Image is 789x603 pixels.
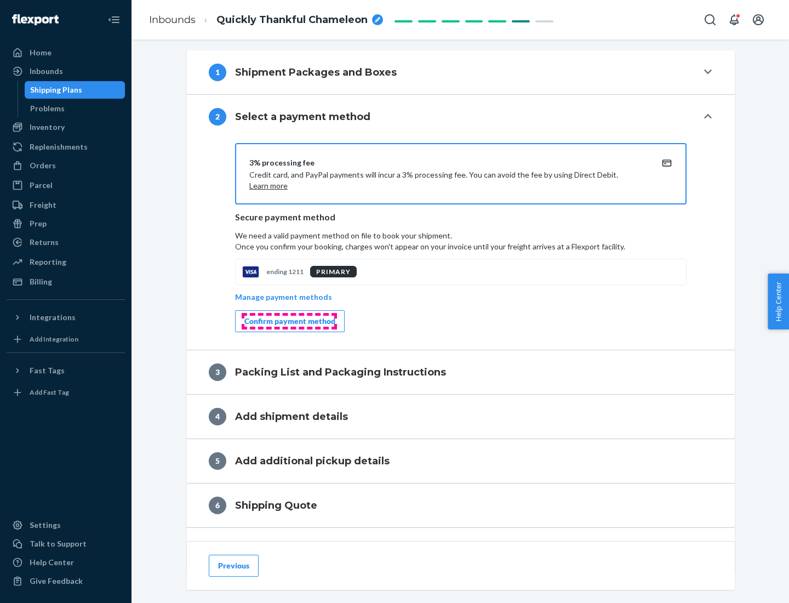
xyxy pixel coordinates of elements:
[235,365,446,379] h4: Packing List and Packaging Instructions
[7,157,125,174] a: Orders
[30,141,88,152] div: Replenishments
[7,118,125,136] a: Inventory
[7,516,125,534] a: Settings
[7,331,125,348] a: Add Integration
[699,9,721,31] button: Open Search Box
[187,395,735,439] button: 4Add shipment details
[187,350,735,394] button: 3Packing List and Packaging Instructions
[30,334,78,344] div: Add Integration
[7,384,125,401] a: Add Fast Tag
[187,483,735,527] button: 6Shipping Quote
[30,276,52,287] div: Billing
[768,274,789,329] button: Help Center
[235,310,345,332] button: Confirm payment method
[187,95,735,139] button: 2Select a payment method
[244,316,335,327] div: Confirm payment method
[7,572,125,590] button: Give Feedback
[103,9,125,31] button: Close Navigation
[30,538,87,549] div: Talk to Support
[7,138,125,156] a: Replenishments
[30,557,74,568] div: Help Center
[209,452,226,470] div: 5
[149,14,196,26] a: Inbounds
[25,100,125,117] a: Problems
[7,362,125,379] button: Fast Tags
[7,215,125,232] a: Prep
[209,108,226,126] div: 2
[235,65,397,79] h4: Shipment Packages and Boxes
[249,157,646,168] div: 3% processing fee
[7,554,125,571] a: Help Center
[30,365,65,376] div: Fast Tags
[723,9,745,31] button: Open notifications
[209,408,226,425] div: 4
[187,528,735,572] button: 7Review and Confirm Shipment
[30,257,66,268] div: Reporting
[30,218,47,229] div: Prep
[30,160,56,171] div: Orders
[7,234,125,251] a: Returns
[7,196,125,214] a: Freight
[30,520,61,531] div: Settings
[7,62,125,80] a: Inbounds
[7,44,125,61] a: Home
[209,363,226,381] div: 3
[235,409,348,424] h4: Add shipment details
[30,388,69,397] div: Add Fast Tag
[30,47,52,58] div: Home
[216,13,368,27] span: Quickly Thankful Chameleon
[235,211,687,224] p: Secure payment method
[25,81,125,99] a: Shipping Plans
[30,200,56,211] div: Freight
[187,50,735,94] button: 1Shipment Packages and Boxes
[209,64,226,81] div: 1
[30,180,53,191] div: Parcel
[7,177,125,194] a: Parcel
[249,180,288,191] button: Learn more
[235,230,687,252] p: We need a valid payment method on file to book your shipment.
[187,439,735,483] button: 5Add additional pickup details
[266,267,304,276] p: ending 1211
[30,66,63,77] div: Inbounds
[209,555,259,577] button: Previous
[235,454,390,468] h4: Add additional pickup details
[310,266,357,277] div: PRIMARY
[7,273,125,291] a: Billing
[30,237,59,248] div: Returns
[235,292,332,303] p: Manage payment methods
[12,14,59,25] img: Flexport logo
[7,253,125,271] a: Reporting
[30,122,65,133] div: Inventory
[30,576,83,587] div: Give Feedback
[140,4,392,36] ol: breadcrumbs
[30,103,65,114] div: Problems
[30,312,76,323] div: Integrations
[7,535,125,553] a: Talk to Support
[249,169,646,191] p: Credit card, and PayPal payments will incur a 3% processing fee. You can avoid the fee by using D...
[235,241,687,252] p: Once you confirm your booking, charges won't appear on your invoice until your freight arrives at...
[747,9,769,31] button: Open account menu
[235,110,370,124] h4: Select a payment method
[7,309,125,326] button: Integrations
[209,497,226,514] div: 6
[235,498,317,513] h4: Shipping Quote
[30,84,82,95] div: Shipping Plans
